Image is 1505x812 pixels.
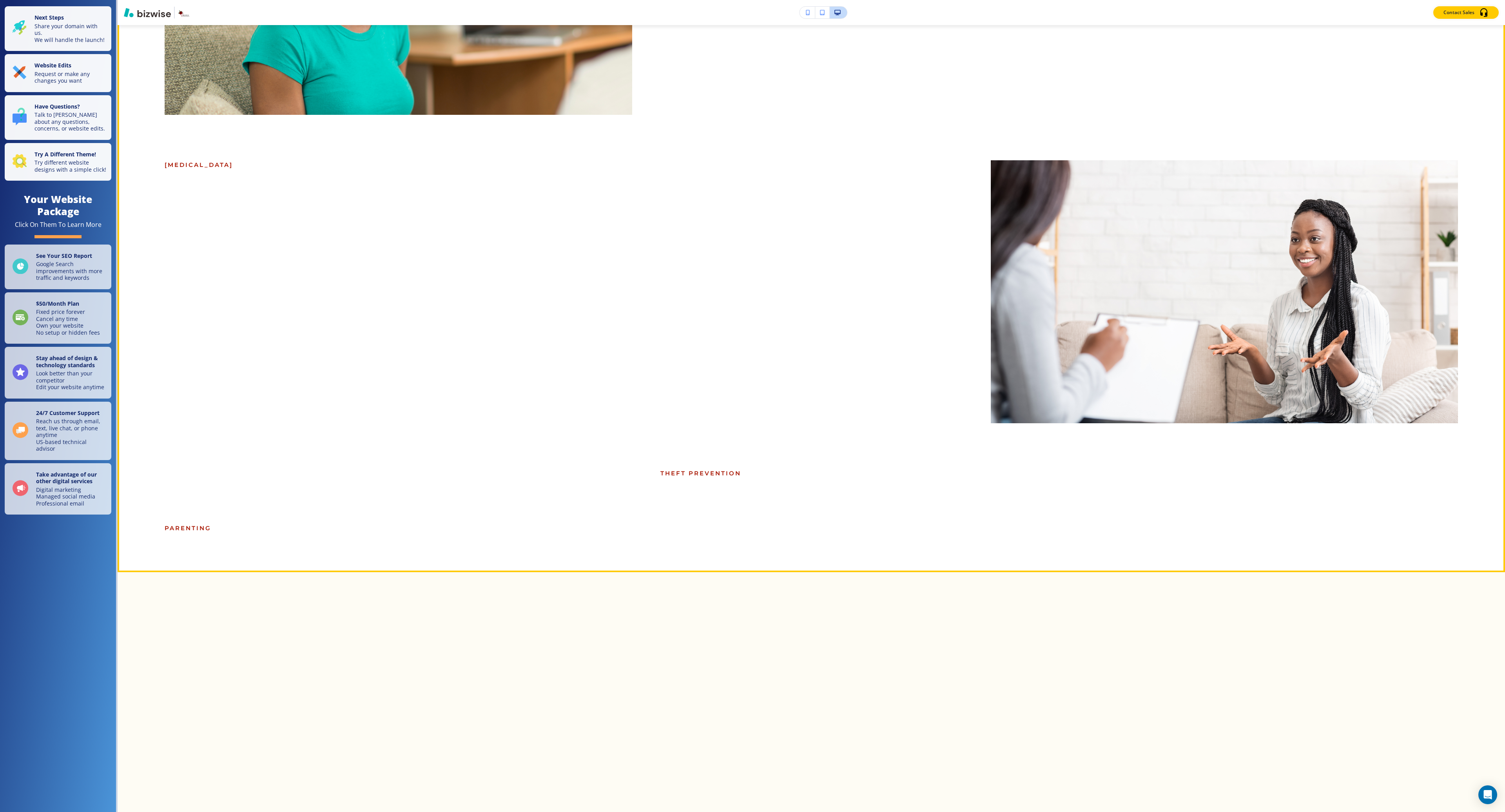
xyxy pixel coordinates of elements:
[34,150,96,158] strong: Try A Different Theme!
[34,23,107,43] p: Share your domain with us. We will handle the launch!
[36,261,107,281] p: Google Search improvements with more traffic and keywords
[1433,6,1499,19] button: Contact Sales
[34,14,64,21] strong: Next Steps
[165,524,963,533] p: PARENTING
[124,8,171,17] img: Bizwise Logo
[5,245,111,289] a: See Your SEO ReportGoogle Search improvements with more traffic and keywords
[34,103,80,110] strong: Have Questions?
[1478,785,1497,804] div: Open Intercom Messenger
[1443,9,1474,16] p: Contact Sales
[5,95,111,140] button: Have Questions?Talk to [PERSON_NAME] about any questions, concerns, or website edits.
[34,159,107,173] p: Try different website designs with a simple click!
[165,160,963,170] p: [MEDICAL_DATA]
[34,62,71,69] strong: Website Edits
[5,292,111,344] a: $50/Month PlanFixed price foreverCancel any timeOwn your websiteNo setup or hidden fees
[15,221,102,229] div: Click On Them To Learn More
[178,6,190,19] img: Your Logo
[5,143,111,181] button: Try A Different Theme!Try different website designs with a simple click!
[660,469,1458,478] p: THEFT PREVENTION
[36,409,100,417] strong: 24/7 Customer Support
[5,463,111,515] a: Take advantage of our other digital servicesDigital marketingManaged social mediaProfessional email
[36,486,107,507] p: Digital marketing Managed social media Professional email
[36,300,79,307] strong: $ 50 /Month Plan
[34,111,107,132] p: Talk to [PERSON_NAME] about any questions, concerns, or website edits.
[5,54,111,92] button: Website EditsRequest or make any changes you want
[34,71,107,84] p: Request or make any changes you want
[5,6,111,51] button: Next StepsShare your domain with us.We will handle the launch!
[36,252,92,259] strong: See Your SEO Report
[36,370,107,391] p: Look better than your competitor Edit your website anytime
[5,193,111,217] h4: Your Website Package
[991,160,1458,423] img: 5-2e138dad-2400w.png
[36,418,107,452] p: Reach us through email, text, live chat, or phone anytime US-based technical advisor
[36,308,100,336] p: Fixed price forever Cancel any time Own your website No setup or hidden fees
[36,354,98,369] strong: Stay ahead of design & technology standards
[5,347,111,399] a: Stay ahead of design & technology standardsLook better than your competitorEdit your website anytime
[5,402,111,460] a: 24/7 Customer SupportReach us through email, text, live chat, or phone anytimeUS-based technical ...
[36,471,97,485] strong: Take advantage of our other digital services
